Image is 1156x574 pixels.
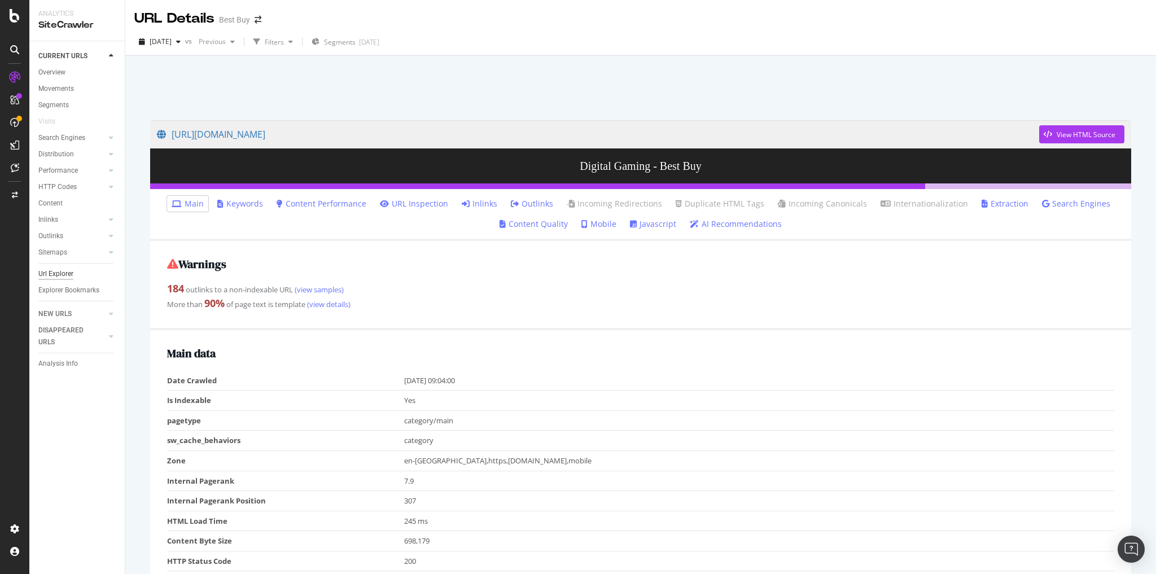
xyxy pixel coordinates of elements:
div: Content [38,198,63,209]
div: Explorer Bookmarks [38,284,99,296]
a: Movements [38,83,117,95]
a: Internationalization [881,198,968,209]
a: Content Performance [277,198,366,209]
div: Overview [38,67,65,78]
div: Sitemaps [38,247,67,258]
a: Inlinks [462,198,497,209]
td: 698,179 [404,531,1115,551]
a: Outlinks [38,230,106,242]
td: en-[GEOGRAPHIC_DATA],https,[DOMAIN_NAME],mobile [404,450,1115,471]
a: Mobile [581,218,616,230]
div: More than of page text is template [167,296,1114,311]
strong: 184 [167,282,184,295]
td: pagetype [167,410,404,431]
td: Content Byte Size [167,531,404,551]
td: category [404,431,1115,451]
a: Url Explorer [38,268,117,280]
td: 245 ms [404,511,1115,531]
div: Distribution [38,148,74,160]
a: URL Inspection [380,198,448,209]
span: 2025 Sep. 9th [150,37,172,46]
a: Explorer Bookmarks [38,284,117,296]
div: Segments [38,99,69,111]
a: Content Quality [500,218,568,230]
button: View HTML Source [1039,125,1124,143]
td: Date Crawled [167,371,404,391]
div: NEW URLS [38,308,72,320]
a: Visits [38,116,67,128]
div: Inlinks [38,214,58,226]
button: Segments[DATE] [307,33,384,51]
a: HTTP Codes [38,181,106,193]
td: 200 [404,551,1115,571]
div: Open Intercom Messenger [1118,536,1145,563]
div: DISAPPEARED URLS [38,325,95,348]
a: DISAPPEARED URLS [38,325,106,348]
a: Inlinks [38,214,106,226]
button: Filters [249,33,297,51]
a: Search Engines [38,132,106,144]
div: Search Engines [38,132,85,144]
div: Movements [38,83,74,95]
div: [DATE] [359,37,379,47]
td: 307 [404,491,1115,511]
a: Search Engines [1042,198,1110,209]
td: Internal Pagerank Position [167,491,404,511]
div: URL Details [134,9,214,28]
td: Internal Pagerank [167,471,404,491]
div: Url Explorer [38,268,73,280]
div: HTTP Codes [38,181,77,193]
td: category/main [404,410,1115,431]
a: Incoming Canonicals [778,198,867,209]
div: Outlinks [38,230,63,242]
div: arrow-right-arrow-left [255,16,261,24]
a: Sitemaps [38,247,106,258]
a: Performance [38,165,106,177]
span: Segments [324,37,356,47]
a: Duplicate HTML Tags [676,198,764,209]
a: [URL][DOMAIN_NAME] [157,120,1039,148]
div: Filters [265,37,284,47]
td: sw_cache_behaviors [167,431,404,451]
a: Outlinks [511,198,553,209]
a: Overview [38,67,117,78]
div: Analysis Info [38,358,78,370]
h2: Main data [167,347,1114,360]
a: Content [38,198,117,209]
a: Distribution [38,148,106,160]
div: CURRENT URLS [38,50,87,62]
div: SiteCrawler [38,19,116,32]
td: HTTP Status Code [167,551,404,571]
div: View HTML Source [1057,130,1115,139]
a: Incoming Redirections [567,198,662,209]
a: Extraction [982,198,1028,209]
a: (view samples) [293,284,344,295]
a: Analysis Info [38,358,117,370]
strong: 90 % [204,296,225,310]
div: Best Buy [219,14,250,25]
a: Segments [38,99,117,111]
a: (view details) [305,299,351,309]
td: Zone [167,450,404,471]
td: Is Indexable [167,391,404,411]
span: vs [185,36,194,46]
a: CURRENT URLS [38,50,106,62]
div: Performance [38,165,78,177]
td: [DATE] 09:04:00 [404,371,1115,391]
a: Main [172,198,204,209]
a: Keywords [217,198,263,209]
div: outlinks to a non-indexable URL [167,282,1114,296]
button: Previous [194,33,239,51]
h2: Warnings [167,258,1114,270]
div: Analytics [38,9,116,19]
a: NEW URLS [38,308,106,320]
h3: Digital Gaming - Best Buy [150,148,1131,183]
a: Javascript [630,218,676,230]
a: AI Recommendations [690,218,782,230]
td: HTML Load Time [167,511,404,531]
div: Visits [38,116,55,128]
td: Yes [404,391,1115,411]
td: 7.9 [404,471,1115,491]
span: Previous [194,37,226,46]
button: [DATE] [134,33,185,51]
